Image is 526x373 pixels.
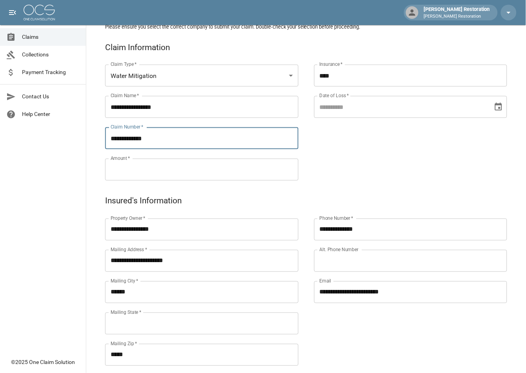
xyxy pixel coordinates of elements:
[22,110,80,118] span: Help Center
[111,92,139,99] label: Claim Name
[111,278,138,284] label: Mailing City
[22,33,80,41] span: Claims
[424,13,490,20] p: [PERSON_NAME] Restoration
[421,5,493,20] div: [PERSON_NAME] Restoration
[22,68,80,76] span: Payment Tracking
[491,99,506,115] button: Choose date
[24,5,55,20] img: ocs-logo-white-transparent.png
[320,246,359,253] label: Alt. Phone Number
[5,5,20,20] button: open drawer
[11,359,75,366] div: © 2025 One Claim Solution
[320,278,331,284] label: Email
[105,24,507,30] h5: Please ensure you select the correct company to submit your claim. Double-check your selection be...
[111,309,141,316] label: Mailing State
[111,124,143,130] label: Claim Number
[320,92,349,99] label: Date of Loss
[22,51,80,59] span: Collections
[320,61,343,68] label: Insurance
[111,155,130,162] label: Amount
[111,215,146,222] label: Property Owner
[111,340,137,347] label: Mailing Zip
[22,92,80,101] span: Contact Us
[105,65,298,87] div: Water Mitigation
[111,61,137,68] label: Claim Type
[111,246,147,253] label: Mailing Address
[320,215,353,222] label: Phone Number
